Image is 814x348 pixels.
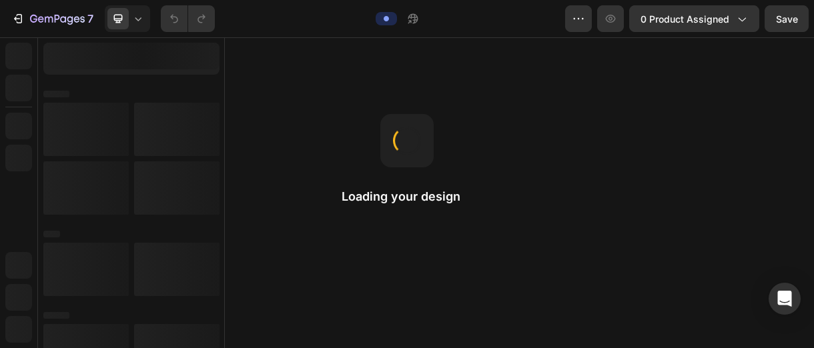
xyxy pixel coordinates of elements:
[769,283,801,315] div: Open Intercom Messenger
[641,12,729,26] span: 0 product assigned
[629,5,759,32] button: 0 product assigned
[765,5,809,32] button: Save
[161,5,215,32] div: Undo/Redo
[342,189,472,205] h2: Loading your design
[5,5,99,32] button: 7
[776,13,798,25] span: Save
[87,11,93,27] p: 7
